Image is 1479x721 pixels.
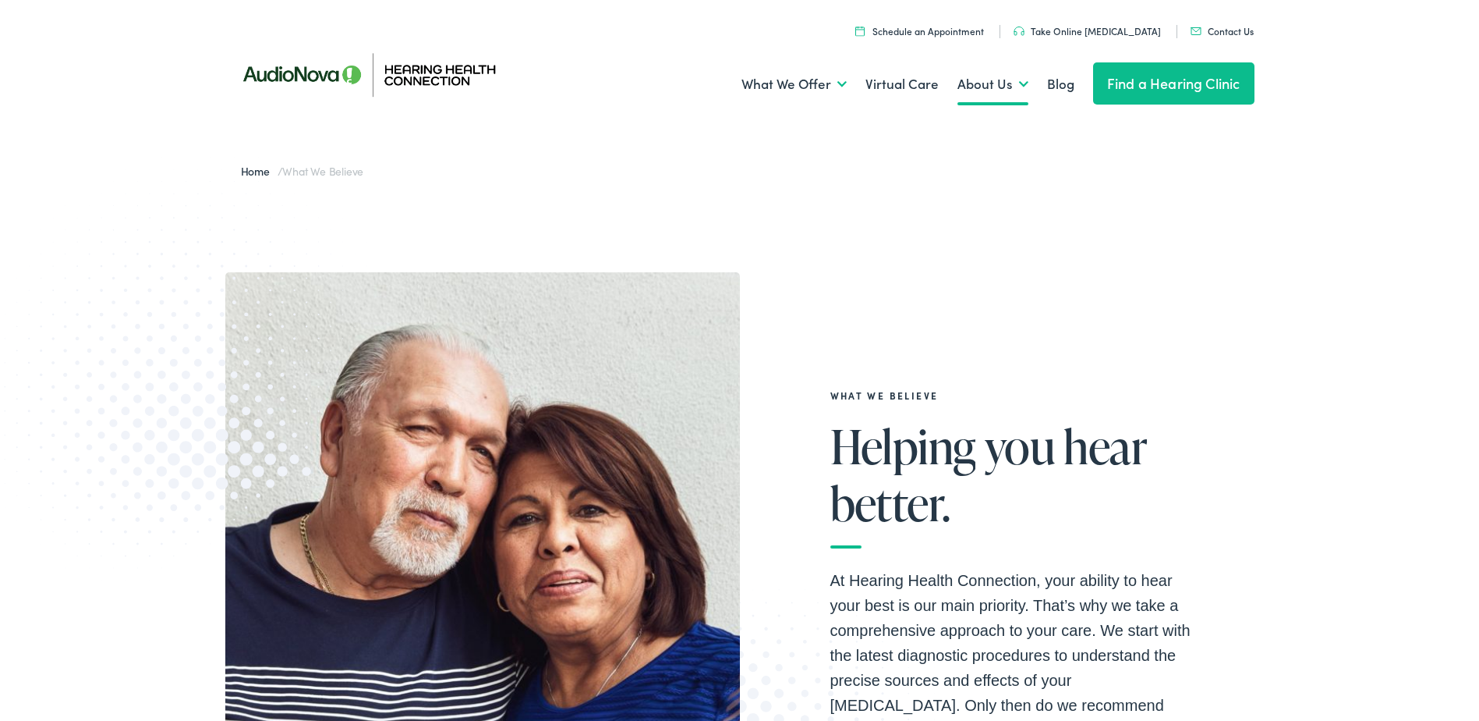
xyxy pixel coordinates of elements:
img: utility icon [1191,27,1201,35]
span: you [985,421,1055,472]
span: Helping [830,421,976,472]
a: About Us [957,55,1028,113]
a: Take Online [MEDICAL_DATA] [1014,24,1161,37]
img: utility icon [855,26,865,36]
a: Find a Hearing Clinic [1093,62,1254,105]
a: What We Offer [741,55,847,113]
a: Virtual Care [865,55,939,113]
img: utility icon [1014,27,1024,36]
a: Blog [1047,55,1074,113]
a: Contact Us [1191,24,1254,37]
h2: What We Believe [830,390,1205,401]
span: hear [1063,421,1147,472]
span: better. [830,478,950,529]
a: Schedule an Appointment [855,24,984,37]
